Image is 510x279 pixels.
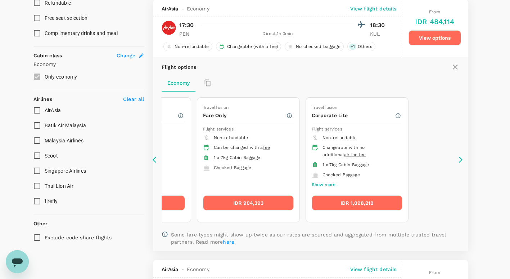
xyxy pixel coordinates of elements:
[162,266,179,273] span: AirAsia
[45,153,58,159] span: Scoot
[172,44,212,50] span: Non-refundable
[163,42,212,51] div: Non-refundable
[263,145,270,150] span: fee
[409,30,461,45] button: View options
[45,107,61,113] span: AirAsia
[6,250,29,273] iframe: Button to launch messaging window
[33,61,144,68] p: Economy
[322,135,357,140] span: Non-refundable
[187,5,209,12] span: Economy
[45,15,88,21] span: Free seat selection
[370,30,388,37] p: KUL
[33,220,48,227] p: Other
[322,144,397,159] div: Changeable with no additional
[216,42,281,51] div: Changeable (with a fee)
[203,195,294,211] button: IDR 904,393
[355,44,375,50] span: Others
[33,96,52,102] strong: Airlines
[179,5,187,12] span: -
[117,52,136,59] span: Change
[415,16,454,27] h6: IDR 484,114
[202,30,354,37] div: Direct , 1h 0min
[214,144,288,151] div: Can be changed with a
[312,112,395,119] p: Corporate Lite
[203,127,234,132] span: Flight services
[350,5,397,12] p: View flight details
[162,74,195,92] button: Economy
[45,168,86,174] span: Singapore Airlines
[429,270,440,275] span: From
[203,105,229,110] span: Travelfusion
[350,266,397,273] p: View flight details
[312,180,335,190] button: Show more
[285,42,344,51] div: No checked baggage
[203,112,286,119] p: Fare Only
[344,152,366,157] span: airline fee
[312,127,342,132] span: Flight services
[214,155,261,160] span: 1 x 7kg Cabin Baggage
[293,44,343,50] span: No checked baggage
[322,162,369,167] span: 1 x 7kg Cabin Baggage
[45,74,77,80] span: Only economy
[429,9,440,14] span: From
[45,138,84,143] span: Malaysia Airlines
[312,195,402,211] button: IDR 1,098,218
[312,105,338,110] span: Travelfusion
[162,5,179,12] span: AirAsia
[45,123,86,128] span: Batik Air Malaysia
[45,30,118,36] span: Complimentary drinks and meal
[45,234,112,241] p: Exclude code share flights
[179,30,197,37] p: PEN
[162,63,197,71] p: Flight options
[214,135,248,140] span: Non-refundable
[33,53,62,58] strong: Cabin class
[223,239,234,245] a: here
[224,44,281,50] span: Changeable (with a fee)
[187,266,209,273] span: Economy
[349,44,356,50] span: + 1
[45,198,58,204] span: firefly
[347,42,375,51] div: +1Others
[162,21,176,35] img: AK
[171,231,460,245] p: Some fare types might show up twice as our rates are sourced and aggregated from multiple trusted...
[214,165,251,170] span: Checked Baggage
[123,96,144,103] p: Clear all
[370,21,388,30] p: 18:30
[179,21,194,30] p: 17:30
[45,183,73,189] span: Thai Lion Air
[179,266,187,273] span: -
[322,172,360,177] span: Checked Baggage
